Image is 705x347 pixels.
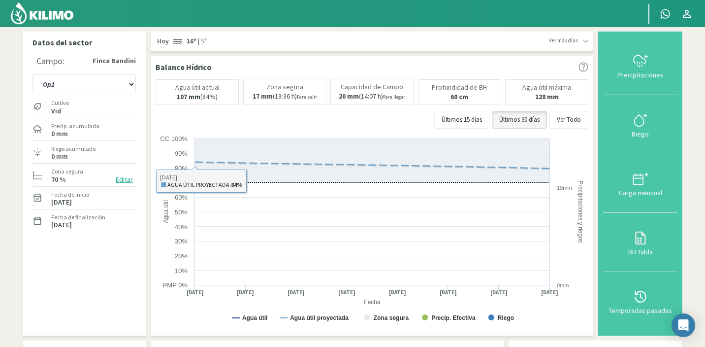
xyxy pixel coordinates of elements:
[603,272,677,331] button: Temporadas pasadas
[51,222,72,228] label: [DATE]
[288,289,305,296] text: [DATE]
[432,84,487,91] p: Profundidad de BH
[341,83,403,91] p: Capacidad de Campo
[522,84,571,91] p: Agua útil máxima
[339,93,405,101] p: (14:07 h)
[541,289,558,296] text: [DATE]
[606,248,674,255] div: BH Tabla
[498,314,514,321] text: Riego
[557,185,572,191] text: 10mm
[162,200,169,223] text: Agua útil
[175,165,188,172] text: 80%
[198,36,199,46] span: |
[51,108,69,114] label: Vid
[51,213,105,222] label: Fecha de finalización
[175,150,188,157] text: 90%
[603,213,677,272] button: BH Tabla
[338,289,355,296] text: [DATE]
[177,93,218,101] p: (84%)
[51,176,66,183] label: 70 %
[175,238,188,245] text: 30%
[160,135,188,142] text: CC 100%
[187,36,196,45] strong: 16º
[389,289,406,296] text: [DATE]
[492,111,547,129] button: Últimos 30 días
[606,307,674,314] div: Temporadas pasadas
[237,289,254,296] text: [DATE]
[297,94,317,100] small: Para salir
[187,289,204,296] text: [DATE]
[577,180,584,243] text: Precipitaciones y riegos
[450,92,468,101] b: 60 cm
[113,174,136,185] button: Editar
[156,36,169,46] span: Hoy
[175,194,188,201] text: 60%
[253,93,317,101] p: (13:36 h)
[431,314,476,321] text: Precip. Efectiva
[51,99,69,107] label: Cultivo
[242,314,267,321] text: Agua útil
[383,94,405,100] small: Para llegar
[51,131,68,137] label: 0 mm
[177,92,200,101] b: 107 mm
[440,289,457,296] text: [DATE]
[490,289,508,296] text: [DATE]
[51,199,72,206] label: [DATE]
[606,131,674,138] div: Riego
[175,179,188,186] text: 70%
[175,267,188,275] text: 10%
[93,56,136,66] strong: Finca Bandini
[549,111,588,129] button: Ver Todo
[199,36,207,46] span: 5º
[156,61,212,73] p: Balance Hídrico
[175,84,220,91] p: Agua útil actual
[51,190,89,199] label: Fecha de inicio
[163,281,188,289] text: PMP 0%
[557,282,569,288] text: 0mm
[364,299,381,306] text: Fecha
[175,208,188,216] text: 50%
[36,56,64,66] div: Campo:
[603,95,677,154] button: Riego
[434,111,489,129] button: Últimos 15 días
[339,92,359,101] b: 20 mm
[549,36,578,45] span: Ver más días
[175,223,188,231] text: 40%
[535,92,559,101] b: 128 mm
[603,154,677,213] button: Carga mensual
[175,252,188,260] text: 20%
[51,144,96,153] label: Riego acumulado
[10,1,74,25] img: Kilimo
[606,71,674,78] div: Precipitaciones
[606,189,674,196] div: Carga mensual
[51,167,83,176] label: Zona segura
[51,122,99,131] label: Precip. acumulada
[253,92,273,101] b: 17 mm
[672,313,695,337] div: Open Intercom Messenger
[266,83,303,91] p: Zona segura
[32,36,136,48] p: Datos del sector
[603,36,677,95] button: Precipitaciones
[290,314,349,321] text: Agua útil proyectada
[51,153,68,160] label: 0 mm
[374,314,409,321] text: Zona segura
